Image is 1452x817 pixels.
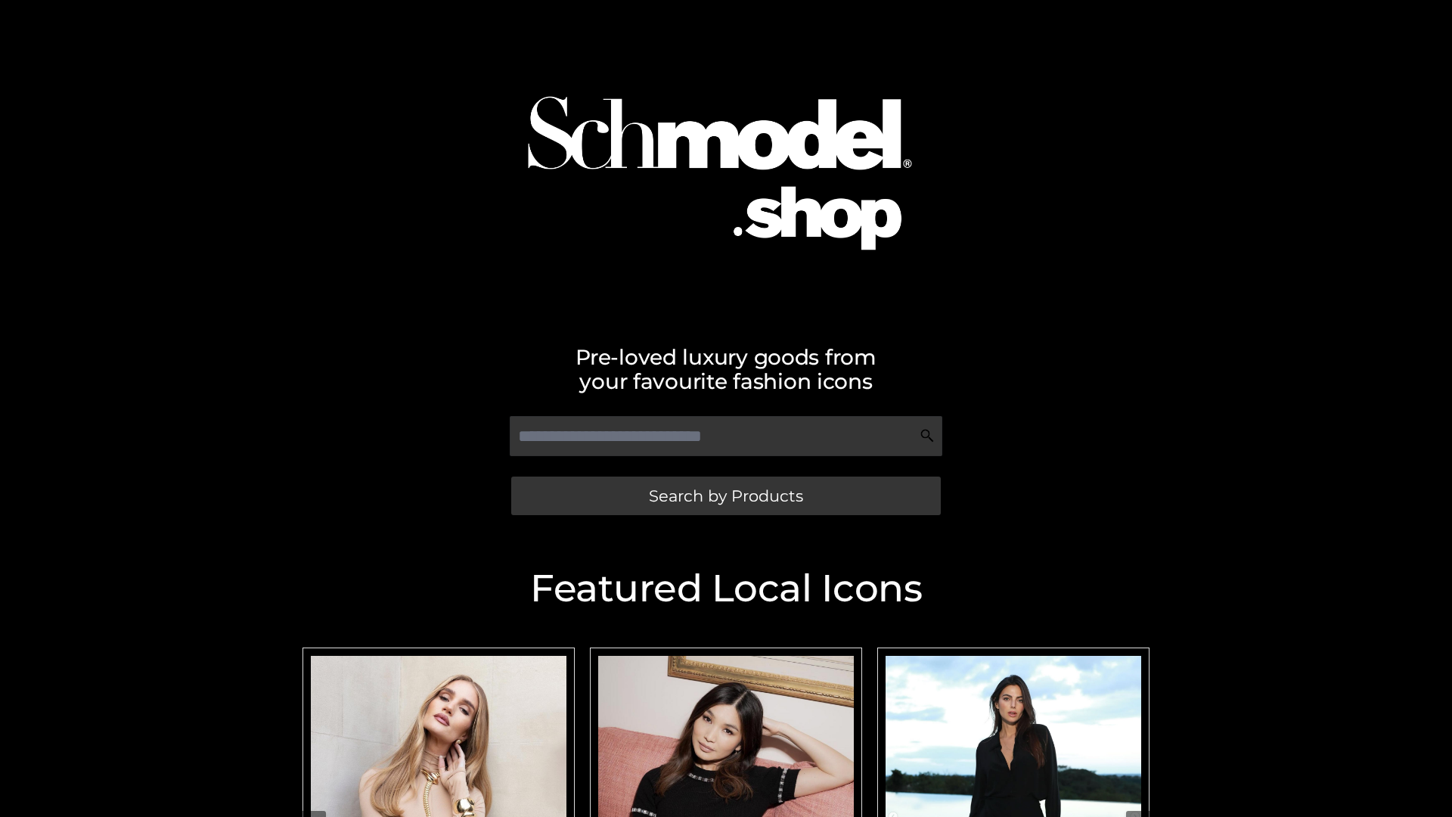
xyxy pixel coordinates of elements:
img: Search Icon [920,428,935,443]
h2: Pre-loved luxury goods from your favourite fashion icons [295,345,1157,393]
a: Search by Products [511,477,941,515]
span: Search by Products [649,488,803,504]
h2: Featured Local Icons​ [295,570,1157,607]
